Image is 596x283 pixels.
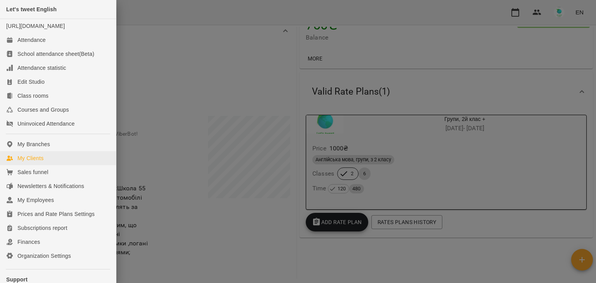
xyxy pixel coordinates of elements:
[17,64,66,72] div: Attendance statistic
[17,224,68,232] div: Subscriptions report
[17,50,94,58] div: School attendance sheet(Beta)
[17,196,54,204] div: My Employees
[17,78,45,86] div: Edit Studio
[17,140,50,148] div: My Branches
[17,182,84,190] div: Newsletters & Notifications
[6,23,65,29] a: [URL][DOMAIN_NAME]
[17,106,69,114] div: Courses and Groups
[17,210,95,218] div: Prices and Rate Plans Settings
[17,238,40,246] div: Finances
[17,252,71,260] div: Organization Settings
[17,36,46,44] div: Attendance
[17,92,49,100] div: Class rooms
[17,168,48,176] div: Sales funnel
[17,120,74,128] div: Uninvoiced Attendance
[17,154,43,162] div: My Clients
[6,6,57,12] span: Let's tweet English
